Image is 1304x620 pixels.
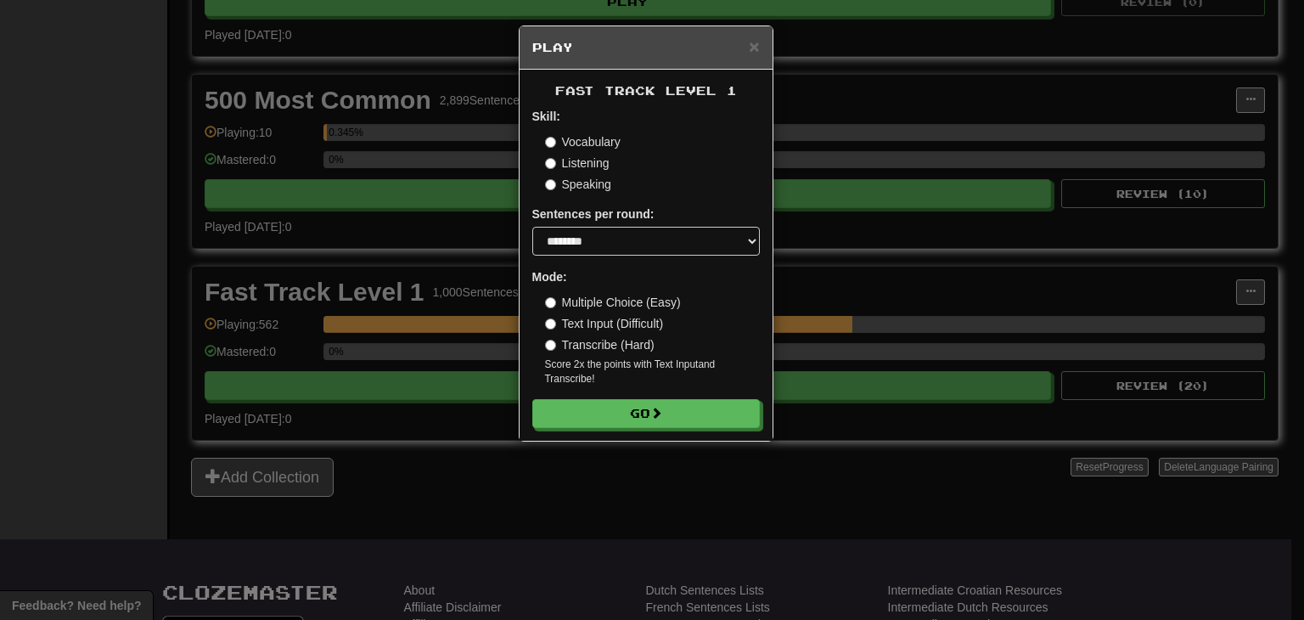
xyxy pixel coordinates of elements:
[545,336,655,353] label: Transcribe (Hard)
[532,399,760,428] button: Go
[532,206,655,223] label: Sentences per round:
[545,158,556,169] input: Listening
[545,315,664,332] label: Text Input (Difficult)
[545,340,556,351] input: Transcribe (Hard)
[749,37,759,55] button: Close
[532,39,760,56] h5: Play
[545,294,681,311] label: Multiple Choice (Easy)
[545,155,610,172] label: Listening
[545,297,556,308] input: Multiple Choice (Easy)
[545,137,556,148] input: Vocabulary
[749,37,759,56] span: ×
[545,318,556,330] input: Text Input (Difficult)
[532,270,567,284] strong: Mode:
[545,133,621,150] label: Vocabulary
[545,179,556,190] input: Speaking
[555,83,737,98] span: Fast Track Level 1
[545,176,611,193] label: Speaking
[532,110,560,123] strong: Skill:
[545,358,760,386] small: Score 2x the points with Text Input and Transcribe !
